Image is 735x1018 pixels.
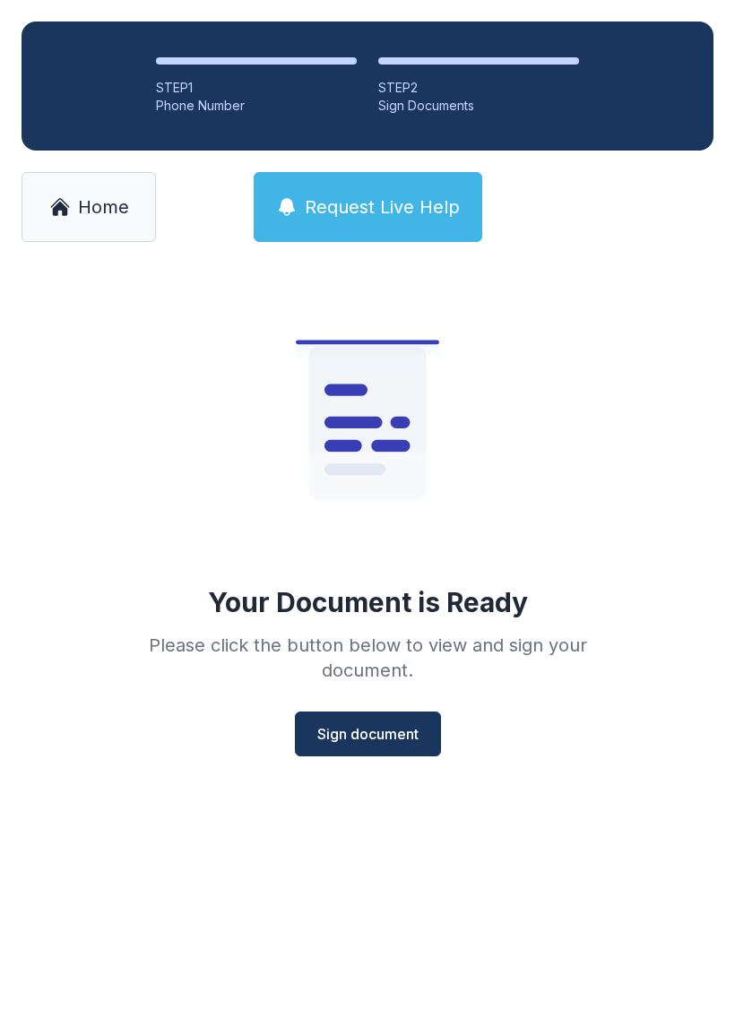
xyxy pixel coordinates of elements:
span: Home [78,194,129,220]
span: Sign document [317,723,419,745]
div: STEP 1 [156,79,357,97]
div: Phone Number [156,97,357,115]
div: Sign Documents [378,97,579,115]
span: Request Live Help [305,194,460,220]
div: Your Document is Ready [208,586,528,618]
div: STEP 2 [378,79,579,97]
div: Please click the button below to view and sign your document. [109,633,626,683]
